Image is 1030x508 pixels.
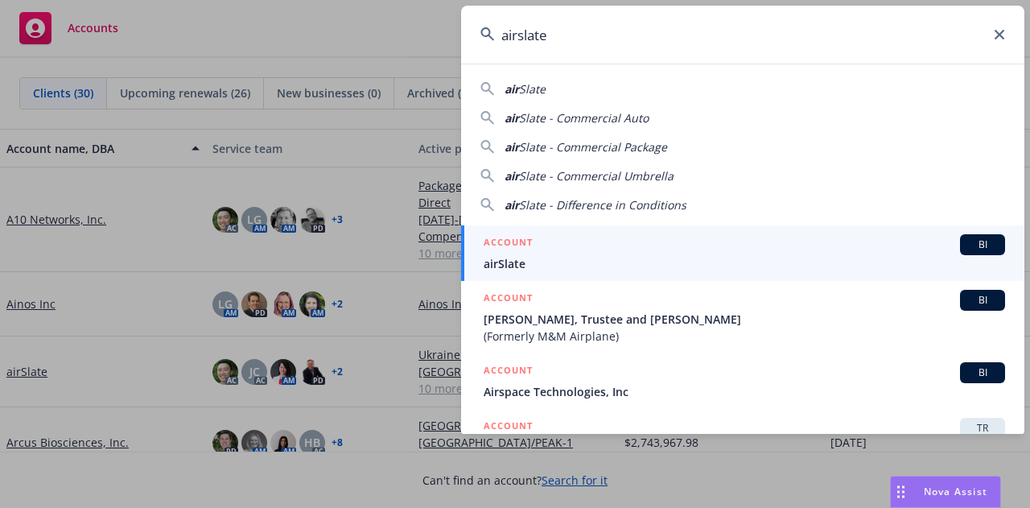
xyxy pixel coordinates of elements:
span: air [505,168,519,184]
span: Nova Assist [924,485,987,498]
span: BI [966,293,999,308]
span: Slate - Commercial Package [519,139,667,155]
h5: ACCOUNT [484,234,533,254]
span: Airspace Technologies, Inc [484,383,1005,400]
span: air [505,197,519,213]
span: BI [966,366,999,380]
div: Drag to move [891,477,911,507]
span: Slate - Commercial Umbrella [519,168,674,184]
span: airSlate [484,255,1005,272]
h5: ACCOUNT [484,362,533,382]
span: Slate - Difference in Conditions [519,197,686,213]
span: (Formerly M&M Airplane) [484,328,1005,345]
span: BI [966,237,999,252]
span: TR [966,421,999,436]
a: ACCOUNTBIairSlate [461,225,1024,281]
span: air [505,81,519,97]
a: ACCOUNTBIAirspace Technologies, Inc [461,353,1024,409]
a: ACCOUNTBI[PERSON_NAME], Trustee and [PERSON_NAME](Formerly M&M Airplane) [461,281,1024,353]
span: Slate [519,81,546,97]
a: ACCOUNTTR [461,409,1024,465]
span: [PERSON_NAME], Trustee and [PERSON_NAME] [484,311,1005,328]
span: air [505,110,519,126]
span: air [505,139,519,155]
input: Search... [461,6,1024,64]
h5: ACCOUNT [484,290,533,309]
button: Nova Assist [890,476,1001,508]
span: Slate - Commercial Auto [519,110,649,126]
h5: ACCOUNT [484,418,533,437]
